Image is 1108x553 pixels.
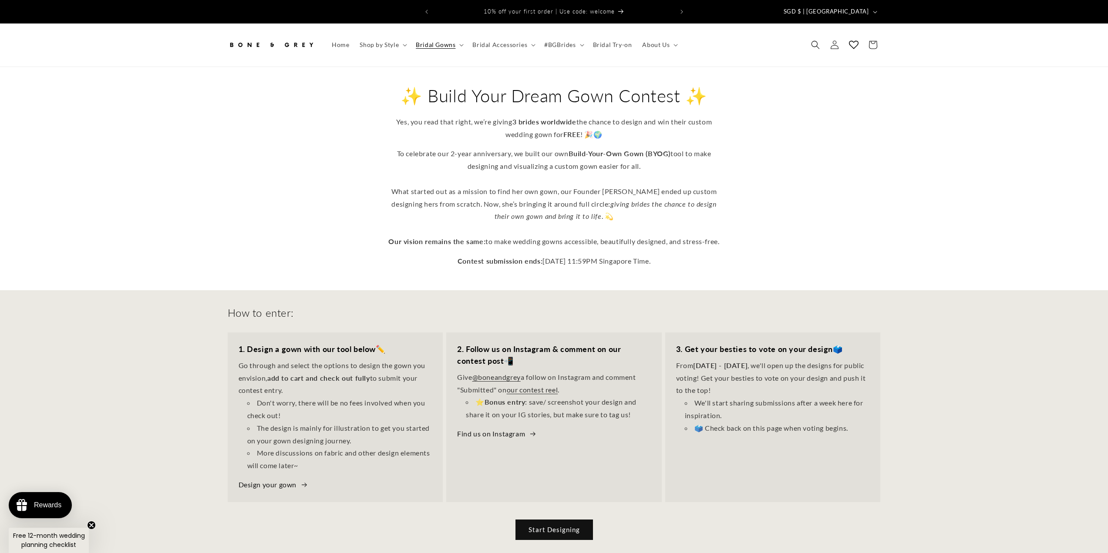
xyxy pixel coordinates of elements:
[472,373,521,381] a: @boneandgrey
[247,422,432,447] li: The design is mainly for illustration to get you started on your gown designing journey.
[416,41,455,49] span: Bridal Gowns
[806,35,825,54] summary: Search
[384,255,724,268] p: [DATE] 11:59PM Singapore Time.
[544,41,576,49] span: #BGBrides
[778,3,881,20] button: SGD $ | [GEOGRAPHIC_DATA]
[327,36,354,54] a: Home
[637,36,681,54] summary: About Us
[466,396,651,421] li: ⭐ : save/ screenshot your design and share it on your IG stories, but make sure to tag us!
[593,41,632,49] span: Bridal Try-on
[384,147,724,248] p: To celebrate our 2-year anniversary, we built our own tool to make designing and visualizing a cu...
[239,359,432,397] p: Go through and select the options to design the gown you envision, to submit your contest entry.
[34,501,61,509] div: Rewards
[239,344,376,354] strong: 1. Design a gown with our tool below
[239,343,432,355] h3: ✏️
[693,361,748,369] strong: [DATE] - [DATE]
[642,41,670,49] span: About Us
[87,521,96,530] button: Close teaser
[457,344,621,365] strong: 2. Follow us on Instagram & comment on our contest post
[13,531,85,549] span: Free 12-month wedding planning checklist
[267,374,370,382] strong: add to cart and check out fully
[495,200,717,221] em: giving brides the chance to design their own gown and bring it to life
[563,130,580,138] strong: FREE
[417,3,436,20] button: Previous announcement
[685,422,870,435] li: 🗳️ Check back on this page when voting begins.
[512,117,539,126] strong: 3 brides
[676,343,870,355] h3: 🗳️
[247,397,432,422] li: Don't worry, there will be no fees involved when you check out!
[676,344,833,354] strong: 3. Get your besties to vote on your design
[360,41,399,49] span: Shop by Style
[457,428,537,440] a: Find us on Instagram
[467,36,539,54] summary: Bridal Accessories
[239,479,308,491] a: Design your gown
[228,306,294,319] h2: How to enter:
[672,3,691,20] button: Next announcement
[484,8,615,15] span: 10% off your first order | Use code: welcome
[247,447,432,472] li: More discussions on fabric and other design elements will come later~
[569,149,671,158] strong: Build-Your-Own Gown (BYOG)
[676,359,870,397] p: From , we'll open up the designs for public voting! Get your besties to vote on your design and p...
[457,371,651,396] p: Give a follow on Instagram and comment "Submitted" on .
[384,84,724,107] h2: ✨ Build Your Dream Gown Contest ✨
[539,36,587,54] summary: #BGBrides
[9,528,89,553] div: Free 12-month wedding planning checklistClose teaser
[515,519,593,540] a: Start Designing
[472,41,527,49] span: Bridal Accessories
[228,35,315,54] img: Bone and Grey Bridal
[457,343,651,367] h3: 📲
[354,36,411,54] summary: Shop by Style
[388,237,485,245] strong: Our vision remains the same:
[458,257,542,265] strong: Contest submission ends:
[784,7,869,16] span: SGD $ | [GEOGRAPHIC_DATA]
[411,36,467,54] summary: Bridal Gowns
[507,385,558,394] a: our contest reel
[384,116,724,141] p: Yes, you read that right, we’re giving the chance to design and win their custom wedding gown for...
[588,36,637,54] a: Bridal Try-on
[224,32,318,58] a: Bone and Grey Bridal
[332,41,349,49] span: Home
[485,398,525,406] strong: Bonus entry
[541,117,576,126] strong: worldwide
[685,397,870,422] li: We'll start sharing submissions after a week here for inspiration.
